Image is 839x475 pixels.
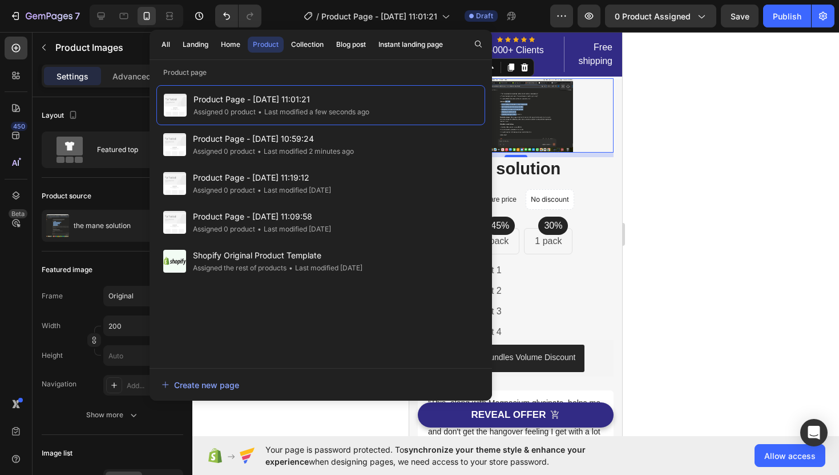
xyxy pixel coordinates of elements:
[321,10,437,22] span: Product Page - [DATE] 11:01:21
[108,291,134,301] span: Original
[755,444,825,467] button: Allow access
[373,37,448,53] button: Instant landing page
[161,373,481,396] button: Create new page
[193,223,255,235] div: Assigned 0 product
[193,93,369,106] span: Product Page - [DATE] 11:01:21
[336,39,366,50] div: Blog post
[256,106,369,118] div: Last modified a few seconds ago
[215,5,261,27] div: Undo/Redo
[257,147,261,155] span: •
[127,381,180,391] div: Add...
[86,409,139,421] div: Show more
[287,262,362,274] div: Last modified [DATE]
[97,137,167,163] div: Featured top
[112,70,151,82] p: Advanced
[46,214,69,237] img: product feature img
[42,265,92,275] div: Featured image
[289,264,293,272] span: •
[103,286,183,306] button: Original
[773,10,801,22] div: Publish
[800,419,828,446] div: Open Intercom Messenger
[286,37,329,53] button: Collection
[42,405,183,425] button: Show more
[193,106,256,118] div: Assigned 0 product
[255,223,331,235] div: Last modified [DATE]
[9,209,27,218] div: Beta
[42,350,63,361] label: Height
[42,448,72,458] div: Image list
[193,171,331,185] span: Product Page - [DATE] 11:19:12
[42,108,80,123] div: Layout
[11,122,27,131] div: 450
[55,41,152,54] p: Product Images
[162,379,239,391] div: Create new page
[75,9,80,23] p: 7
[57,70,88,82] p: Settings
[156,37,175,53] button: All
[248,37,284,53] button: Product
[193,185,255,196] div: Assigned 0 product
[193,146,255,157] div: Assigned 0 product
[764,450,816,462] span: Allow access
[19,364,194,422] p: “This, along with Magnesium glycinate, helps me fall and stay asleep. I wake up feeling refreshed...
[265,444,630,468] span: Your page is password protected. To when designing pages, we need access to your store password.
[103,316,183,336] input: px%
[265,445,586,466] span: synchronize your theme style & enhance your experience
[731,11,749,21] span: Save
[258,107,262,116] span: •
[193,132,354,146] span: Product Page - [DATE] 10:59:24
[42,291,63,301] label: Frame
[216,37,245,53] button: Home
[42,379,76,389] div: Navigation
[763,5,811,27] button: Publish
[255,185,331,196] div: Last modified [DATE]
[316,10,319,22] span: /
[255,146,354,157] div: Last modified 2 minutes ago
[476,11,493,21] span: Draft
[5,5,85,27] button: 7
[193,262,287,274] div: Assigned the rest of products
[9,370,204,396] button: REVEAL OFFER
[178,37,213,53] button: Landing
[183,39,208,50] div: Landing
[150,67,492,78] p: Product page
[193,249,362,262] span: Shopify Original Product Template
[162,39,170,50] div: All
[253,39,279,50] div: Product
[221,39,240,50] div: Home
[42,321,60,331] label: Width
[62,377,137,389] div: REVEAL OFFER
[257,225,261,233] span: •
[409,32,622,436] iframe: Design area
[331,37,371,53] button: Blog post
[42,191,91,201] div: Product source
[257,186,261,194] span: •
[103,345,183,366] input: px
[291,39,324,50] div: Collection
[615,10,691,22] span: 0 product assigned
[721,5,759,27] button: Save
[149,319,163,333] button: %
[74,222,131,230] p: the mane solution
